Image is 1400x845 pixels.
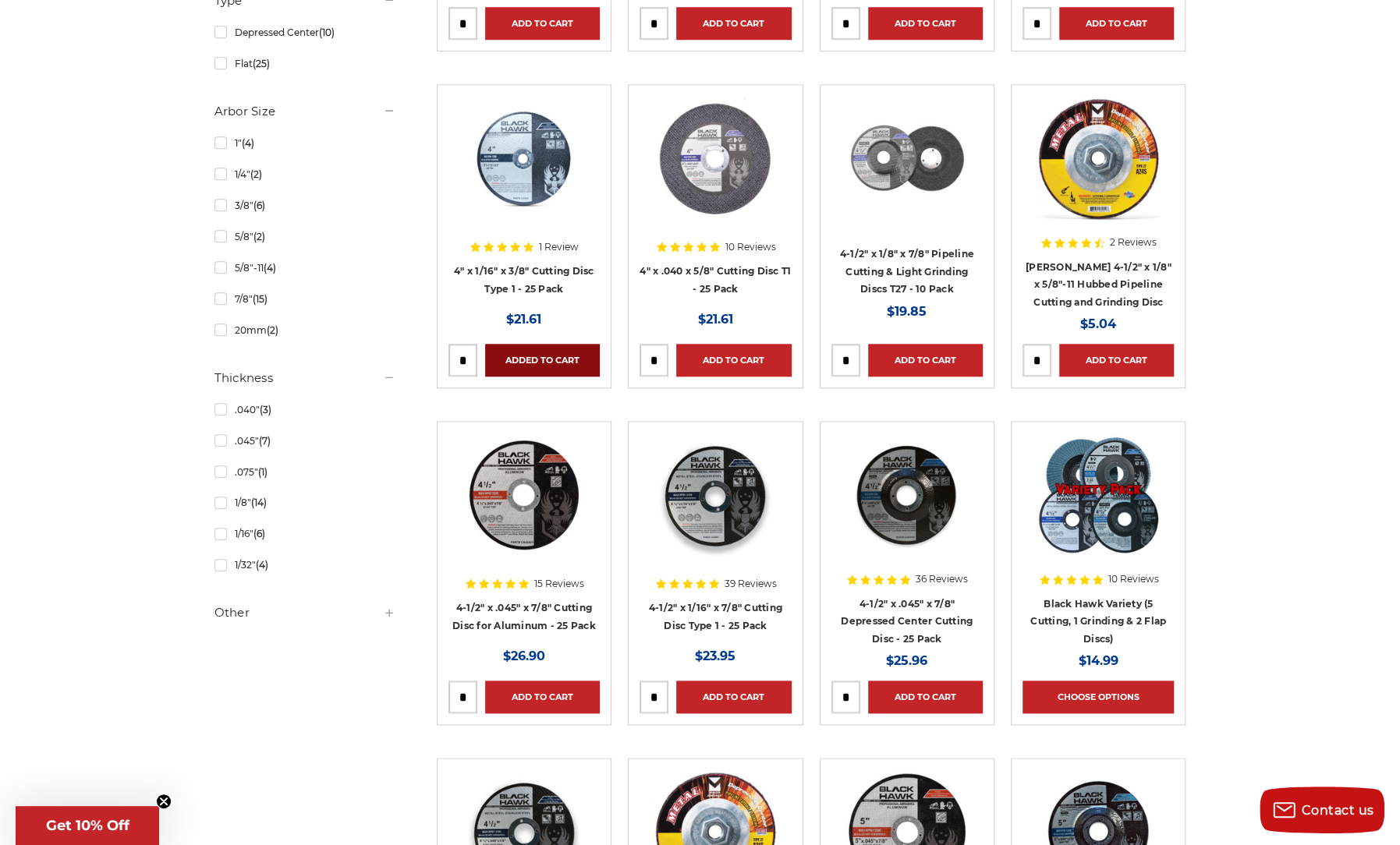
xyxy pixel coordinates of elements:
[214,19,395,46] a: Depressed Center
[454,265,594,295] a: 4" x 1/16" x 3/8" Cutting Disc Type 1 - 25 Pack
[886,653,927,668] span: $25.96
[250,497,266,508] span: (14)
[676,681,791,713] a: Add to Cart
[845,96,969,221] img: View of Black Hawk's 4 1/2 inch T27 pipeline disc, showing both front and back of the grinding wh...
[1260,787,1384,833] button: Contact us
[255,559,268,571] span: (4)
[252,293,267,305] span: (15)
[241,137,253,149] span: (4)
[266,324,278,336] span: (2)
[214,50,395,77] a: Flat
[214,369,395,387] h5: Thickness
[448,96,600,247] a: 4" x 1/16" x 3/8" Cutting Disc
[1036,96,1161,221] img: Mercer 4-1/2" x 1/8" x 5/8"-11 Hubbed Cutting and Light Grinding Wheel
[318,27,334,38] span: (10)
[725,242,776,252] span: 10 Reviews
[214,285,395,313] a: 7/8"
[1059,7,1174,40] a: Add to Cart
[534,579,584,589] span: 15 Reviews
[448,433,600,584] a: 4.5" cutting disc for aluminum
[640,433,791,584] a: 4-1/2" x 1/16" x 7/8" Cutting Disc Type 1 - 25 Pack
[156,794,172,809] button: Close teaser
[214,458,395,486] a: .075"
[868,681,983,713] a: Add to Cart
[462,96,587,221] img: 4" x 1/16" x 3/8" Cutting Disc
[462,433,587,557] img: 4.5" cutting disc for aluminum
[46,817,129,834] span: Get 10% Off
[653,433,778,557] img: 4-1/2" x 1/16" x 7/8" Cutting Disc Type 1 - 25 Pack
[214,520,395,547] a: 1/16"
[868,344,983,377] a: Add to Cart
[695,649,735,663] span: $23.95
[640,265,791,295] a: 4" x .040 x 5/8" Cutting Disc T1 - 25 Pack
[257,466,267,478] span: (1)
[214,427,395,454] a: .045"
[845,433,969,557] img: 4-1/2" x 3/64" x 7/8" Depressed Center Type 27 Cut Off Wheel
[214,396,395,423] a: .040"
[252,58,269,69] span: (25)
[214,102,395,121] h5: Arbor Size
[263,262,275,274] span: (4)
[831,433,983,584] a: 4-1/2" x 3/64" x 7/8" Depressed Center Type 27 Cut Off Wheel
[841,598,973,645] a: 4-1/2" x .045" x 7/8" Depressed Center Cutting Disc - 25 Pack
[253,200,264,211] span: (6)
[503,649,545,663] span: $26.90
[214,223,395,250] a: 5/8"
[253,528,264,539] span: (6)
[485,344,600,377] a: Added to Cart
[1036,433,1161,557] img: Black Hawk Variety (5 Cutting, 1 Grinding & 2 Flap Discs)
[1023,433,1174,584] a: Black Hawk Variety (5 Cutting, 1 Grinding & 2 Flap Discs)
[258,435,270,447] span: (7)
[1302,803,1374,818] span: Contact us
[1079,653,1118,668] span: $14.99
[214,161,395,188] a: 1/4"
[640,96,791,247] a: 4 inch cut off wheel for angle grinder
[259,404,271,415] span: (3)
[1030,598,1166,645] a: Black Hawk Variety (5 Cutting, 1 Grinding & 2 Flap Discs)
[1026,261,1171,308] a: [PERSON_NAME] 4-1/2" x 1/8" x 5/8"-11 Hubbed Pipeline Cutting and Grinding Disc
[649,602,782,631] a: 4-1/2" x 1/16" x 7/8" Cutting Disc Type 1 - 25 Pack
[214,129,395,157] a: 1"
[887,304,927,319] span: $19.85
[485,681,600,713] a: Add to Cart
[539,242,579,252] span: 1 Review
[676,7,791,40] a: Add to Cart
[16,806,159,845] div: Get 10% OffClose teaser
[214,551,395,578] a: 1/32"
[831,96,983,247] a: View of Black Hawk's 4 1/2 inch T27 pipeline disc, showing both front and back of the grinding wh...
[653,96,778,221] img: 4 inch cut off wheel for angle grinder
[1023,96,1174,247] a: Mercer 4-1/2" x 1/8" x 5/8"-11 Hubbed Cutting and Light Grinding Wheel
[214,489,395,516] a: 1/8"
[214,254,395,281] a: 5/8"-11
[214,192,395,219] a: 3/8"
[253,231,264,242] span: (2)
[698,312,733,327] span: $21.61
[676,344,791,377] a: Add to Cart
[725,579,777,589] span: 39 Reviews
[452,602,596,631] a: 4-1/2" x .045" x 7/8" Cutting Disc for Aluminum - 25 Pack
[1080,316,1116,331] span: $5.04
[214,603,395,622] h5: Other
[214,316,395,344] a: 20mm
[485,7,600,40] a: Add to Cart
[506,312,541,327] span: $21.61
[1023,681,1174,713] a: Choose Options
[250,168,261,180] span: (2)
[840,248,974,295] a: 4-1/2" x 1/8" x 7/8" Pipeline Cutting & Light Grinding Discs T27 - 10 Pack
[1059,344,1174,377] a: Add to Cart
[868,7,983,40] a: Add to Cart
